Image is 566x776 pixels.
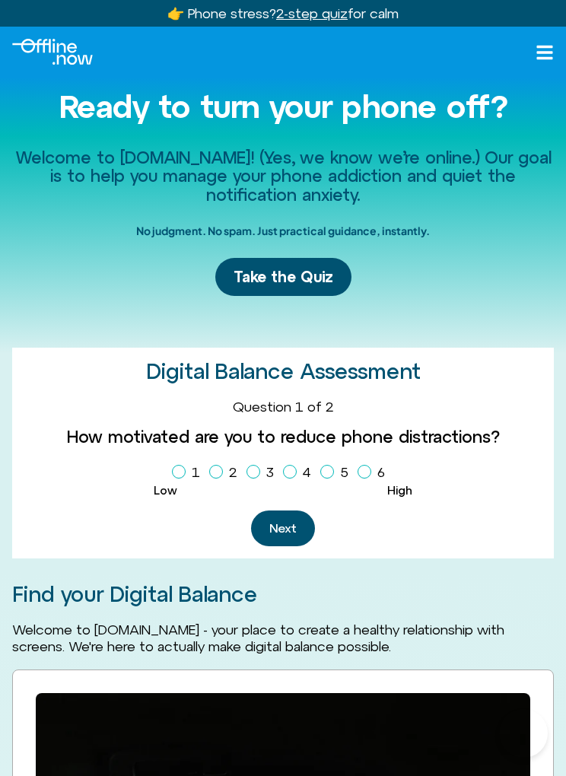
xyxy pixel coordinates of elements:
h2: No judgment. No spam. Just practical guidance, instantly. [136,219,430,243]
h2: Welcome to [DOMAIN_NAME]! (Yes, we know we’re online.) Our goal is to help you manage your phone ... [12,148,554,204]
span: High [387,484,412,497]
span: Welcome to [DOMAIN_NAME] - your place to create a healthy relationship with screens. We're here t... [12,622,504,654]
u: 2-step quiz [276,5,348,21]
label: How motivated are you to reduce phone distractions? [24,427,542,447]
form: Homepage Sign Up [24,399,542,547]
a: 👉 Phone stress?2-step quizfor calm [167,5,399,21]
div: Question 1 of 2 [24,399,542,415]
label: 1 [172,460,206,485]
iframe: Botpress [499,709,548,758]
div: Logo [12,39,93,65]
label: 3 [246,460,280,485]
label: 2 [209,460,243,485]
img: offline.now [12,39,93,65]
button: Next [251,510,315,546]
label: 5 [320,460,355,485]
span: Take the Quiz [234,267,333,287]
label: 6 [358,460,391,485]
span: Low [154,484,177,497]
h2: Digital Balance Assessment [146,360,421,383]
a: Take the Quiz [215,258,351,296]
label: 4 [283,460,317,485]
h2: Find your Digital Balance [12,583,554,606]
h1: Ready to turn your phone off? [12,89,554,124]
